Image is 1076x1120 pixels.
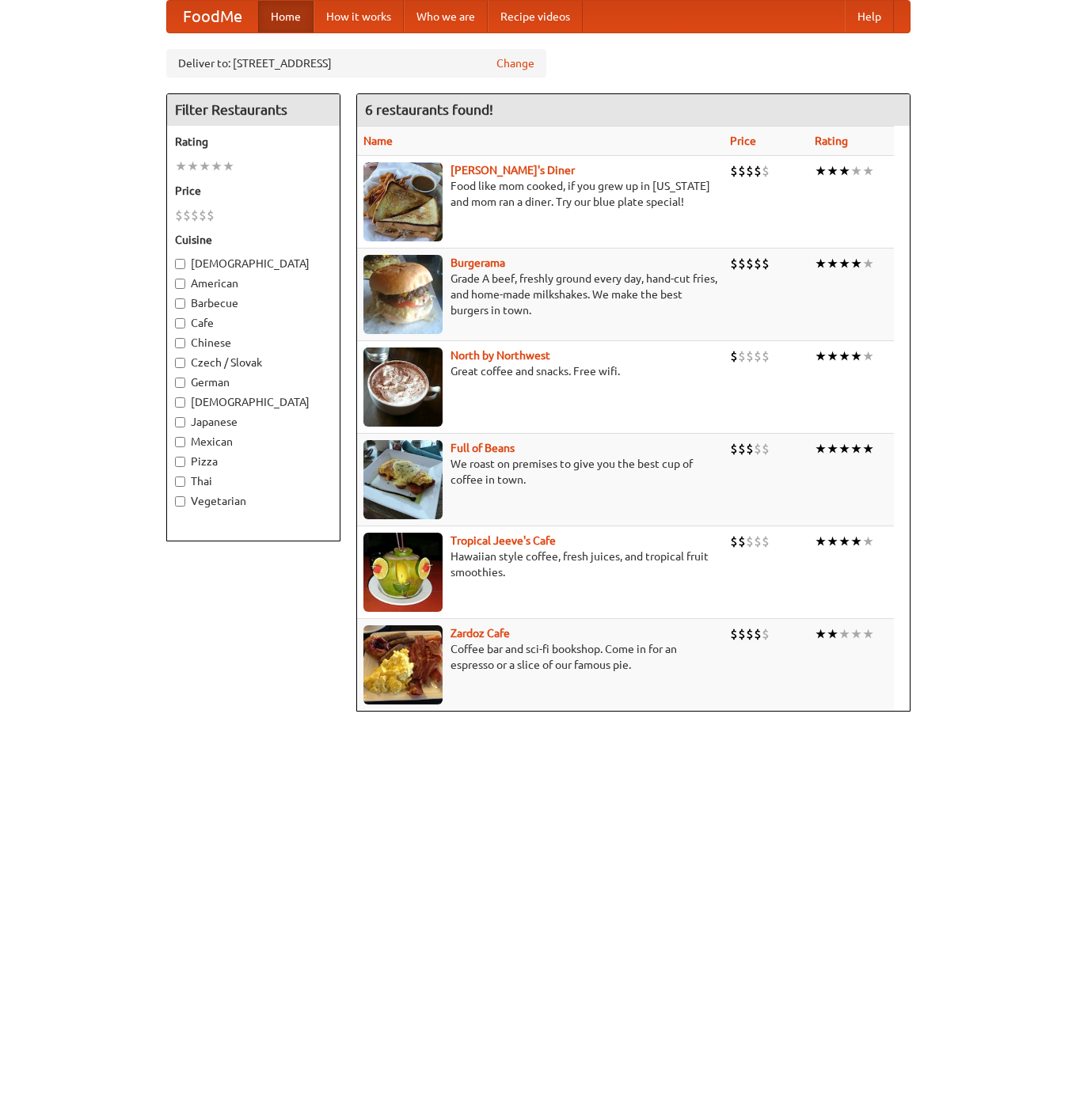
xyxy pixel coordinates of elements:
[762,440,770,457] li: $
[862,347,874,365] li: ★
[845,1,894,32] a: Help
[175,454,332,469] label: Pizza
[762,625,770,643] li: $
[754,625,762,643] li: $
[404,1,488,32] a: Who we are
[175,338,185,348] input: Chinese
[738,255,746,272] li: $
[175,496,185,507] input: Vegetarian
[363,363,717,379] p: Great coffee and snacks. Free wifi.
[738,625,746,643] li: $
[762,347,770,365] li: $
[746,625,754,643] li: $
[451,534,556,547] a: Tropical Jeeve's Cafe
[850,162,862,180] li: ★
[815,135,848,147] a: Rating
[746,162,754,180] li: $
[175,378,185,388] input: German
[838,625,850,643] li: ★
[363,178,717,210] p: Food like mom cooked, if you grew up in [US_STATE] and mom ran a diner. Try our blue plate special!
[363,255,443,334] img: burgerama.jpg
[175,256,332,271] label: [DEMOGRAPHIC_DATA]
[754,440,762,457] li: $
[175,394,332,410] label: [DEMOGRAPHIC_DATA]
[862,625,874,643] li: ★
[363,625,443,704] img: zardoz.jpg
[862,440,874,457] li: ★
[175,298,185,309] input: Barbecue
[222,158,234,175] li: ★
[754,255,762,272] li: $
[363,162,443,241] img: sallys.jpg
[175,315,332,331] label: Cafe
[451,627,510,640] a: Zardoz Cafe
[363,533,443,612] img: jeeves.jpg
[730,347,738,365] li: $
[850,255,862,272] li: ★
[815,255,827,272] li: ★
[862,162,874,180] li: ★
[838,162,850,180] li: ★
[738,347,746,365] li: $
[827,162,838,180] li: ★
[175,414,332,430] label: Japanese
[258,1,314,32] a: Home
[746,255,754,272] li: $
[730,162,738,180] li: $
[838,347,850,365] li: ★
[191,207,199,224] li: $
[815,625,827,643] li: ★
[175,335,332,351] label: Chinese
[363,440,443,519] img: beans.jpg
[175,457,185,467] input: Pizza
[175,417,185,427] input: Japanese
[862,255,874,272] li: ★
[175,158,187,175] li: ★
[746,533,754,550] li: $
[488,1,583,32] a: Recipe videos
[738,162,746,180] li: $
[175,295,332,311] label: Barbecue
[762,162,770,180] li: $
[451,164,575,177] b: [PERSON_NAME]'s Diner
[365,102,493,117] ng-pluralize: 6 restaurants found!
[815,533,827,550] li: ★
[815,440,827,457] li: ★
[175,434,332,450] label: Mexican
[314,1,404,32] a: How it works
[496,55,534,71] a: Change
[827,625,838,643] li: ★
[451,349,550,362] a: North by Northwest
[451,256,505,269] a: Burgerama
[827,255,838,272] li: ★
[762,533,770,550] li: $
[738,533,746,550] li: $
[175,275,332,291] label: American
[175,437,185,447] input: Mexican
[850,625,862,643] li: ★
[175,493,332,509] label: Vegetarian
[754,162,762,180] li: $
[187,158,199,175] li: ★
[762,255,770,272] li: $
[746,440,754,457] li: $
[730,255,738,272] li: $
[363,549,717,580] p: Hawaiian style coffee, fresh juices, and tropical fruit smoothies.
[815,162,827,180] li: ★
[730,625,738,643] li: $
[827,347,838,365] li: ★
[850,440,862,457] li: ★
[451,442,515,454] a: Full of Beans
[850,533,862,550] li: ★
[363,641,717,673] p: Coffee bar and sci-fi bookshop. Come in for an espresso or a slice of our famous pie.
[175,358,185,368] input: Czech / Slovak
[827,533,838,550] li: ★
[199,158,211,175] li: ★
[730,135,756,147] a: Price
[838,533,850,550] li: ★
[175,183,332,199] h5: Price
[175,232,332,248] h5: Cuisine
[754,533,762,550] li: $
